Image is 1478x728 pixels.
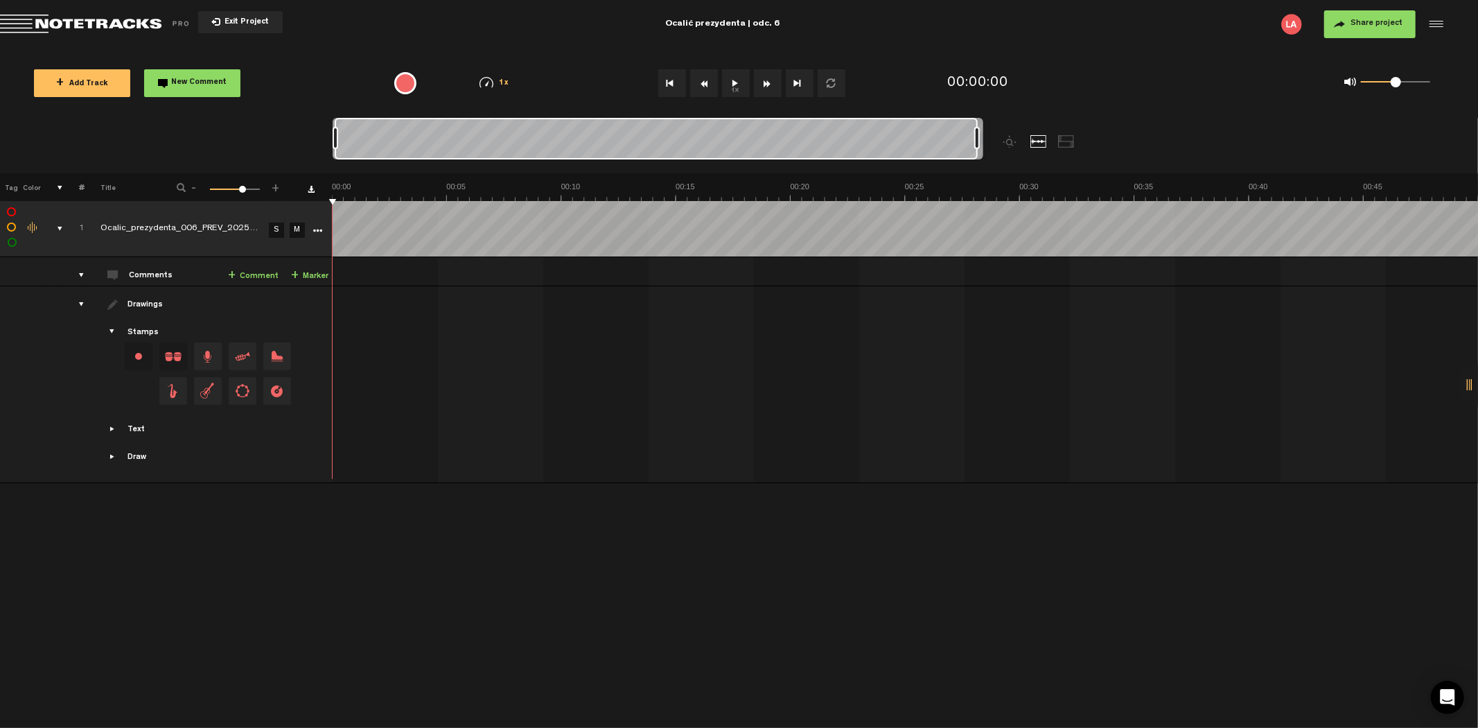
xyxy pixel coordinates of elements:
span: + [291,270,299,281]
div: comments, stamps & drawings [44,222,65,236]
span: Drag and drop a stamp [159,343,187,370]
button: Share project [1324,10,1416,38]
a: Download comments [308,186,315,193]
a: Comment [228,268,279,284]
div: Ocalić prezydenta | odc. 6 [665,7,780,42]
div: Change stamp color.To change the color of an existing stamp, select the stamp on the right and th... [125,343,152,370]
div: Change the color of the waveform [23,222,44,234]
th: # [63,173,85,201]
button: Loop [818,69,845,97]
button: +Add Track [34,69,130,97]
button: Go to beginning [658,69,686,97]
span: 1x [499,80,509,87]
span: Exit Project [220,19,269,26]
span: - [188,182,200,190]
a: More [311,223,324,236]
span: Drag and drop a stamp [263,343,291,370]
img: letters [1281,14,1302,35]
td: Change the color of the waveform [21,201,42,257]
div: Ocalić prezydenta | odc. 6 [482,7,963,42]
div: Stamps [127,327,159,339]
button: 1x [722,69,750,97]
span: Add Track [56,80,108,88]
div: Drawings [127,300,166,311]
td: drawings [63,286,85,483]
td: Click to edit the title Ocalic_prezydenta_006_PREV_20250904 [85,201,265,257]
a: S [269,223,284,238]
button: Fast Forward [754,69,782,97]
td: comments [63,257,85,286]
span: Drag and drop a stamp [159,377,187,405]
div: Click to edit the title [100,223,281,236]
span: Drag and drop a stamp [194,377,222,405]
span: + [270,182,281,190]
td: Click to change the order number 1 [63,201,85,257]
th: Color [21,173,42,201]
div: comments [65,268,87,282]
div: Comments [129,270,175,282]
span: Showcase stamps [107,327,118,338]
div: {{ tooltip_message }} [394,72,416,94]
div: drawings [65,297,87,311]
button: Go to end [786,69,813,97]
span: Drag and drop a stamp [229,377,256,405]
span: Drag and drop a stamp [229,343,256,370]
span: Showcase draw menu [107,451,118,462]
span: + [56,78,64,89]
a: Marker [291,268,328,284]
button: New Comment [144,69,240,97]
th: Title [85,173,159,201]
div: 1x [458,77,529,89]
button: Rewind [690,69,718,97]
button: Exit Project [198,11,283,33]
div: 00:00:00 [947,73,1008,94]
img: speedometer.svg [480,77,493,88]
span: Share project [1351,19,1402,28]
div: Text [127,424,145,436]
div: Click to change the order number [65,223,87,236]
a: M [290,223,305,238]
div: Open Intercom Messenger [1431,681,1464,714]
span: Showcase text [107,424,118,435]
div: Draw [127,452,146,464]
td: comments, stamps & drawings [42,201,63,257]
span: Drag and drop a stamp [263,377,291,405]
span: New Comment [172,79,227,87]
span: + [228,270,236,281]
span: Drag and drop a stamp [194,343,222,370]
